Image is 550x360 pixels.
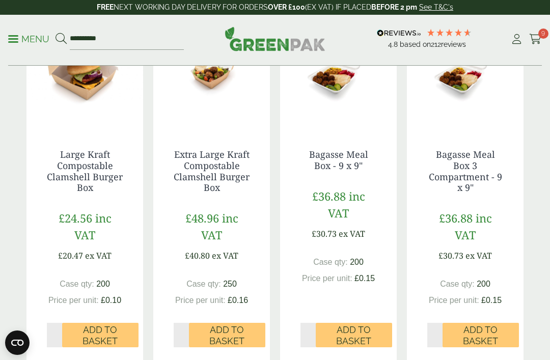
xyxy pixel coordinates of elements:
[185,210,219,226] span: £48.96
[439,210,473,226] span: £36.88
[429,296,479,304] span: Price per unit:
[74,210,112,242] span: inc VAT
[174,148,250,193] a: Extra Large Kraft Compostable Clamshell Burger Box
[455,210,492,242] span: inc VAT
[350,258,364,266] span: 200
[438,250,463,261] span: £30.73
[96,280,110,288] span: 200
[189,323,265,347] button: Add to Basket
[431,40,441,48] span: 212
[313,258,348,266] span: Case qty:
[443,323,519,347] button: Add to Basket
[426,28,472,37] div: 4.79 Stars
[419,3,453,11] a: See T&C's
[309,148,368,172] a: Bagasse Meal Box - 9 x 9"
[400,40,431,48] span: Based on
[60,280,94,288] span: Case qty:
[316,323,392,347] button: Add to Basket
[529,34,542,44] i: Cart
[354,274,375,283] span: £0.15
[529,32,542,47] a: 9
[201,210,238,242] span: inc VAT
[441,40,466,48] span: reviews
[5,330,30,355] button: Open CMP widget
[538,29,548,39] span: 9
[429,148,502,193] a: Bagasse Meal Box 3 Compartment - 9 x 9"
[101,296,121,304] span: £0.10
[8,33,49,43] a: Menu
[388,40,400,48] span: 4.8
[62,323,139,347] button: Add to Basket
[97,3,114,11] strong: FREE
[223,280,237,288] span: 250
[185,250,210,261] span: £40.80
[225,26,325,51] img: GreenPak Supplies
[328,188,365,220] span: inc VAT
[339,228,365,239] span: ex VAT
[450,324,512,346] span: Add to Basket
[302,274,352,283] span: Price per unit:
[312,228,337,239] span: £30.73
[196,324,258,346] span: Add to Basket
[312,188,346,204] span: £36.88
[47,148,123,193] a: Large Kraft Compostable Clamshell Burger Box
[440,280,475,288] span: Case qty:
[268,3,305,11] strong: OVER £100
[85,250,112,261] span: ex VAT
[228,296,248,304] span: £0.16
[59,210,92,226] span: £24.56
[510,34,523,44] i: My Account
[323,324,385,346] span: Add to Basket
[477,280,490,288] span: 200
[69,324,131,346] span: Add to Basket
[377,30,421,37] img: REVIEWS.io
[371,3,417,11] strong: BEFORE 2 pm
[465,250,492,261] span: ex VAT
[175,296,226,304] span: Price per unit:
[186,280,221,288] span: Case qty:
[58,250,83,261] span: £20.47
[48,296,99,304] span: Price per unit:
[8,33,49,45] p: Menu
[481,296,502,304] span: £0.15
[212,250,238,261] span: ex VAT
